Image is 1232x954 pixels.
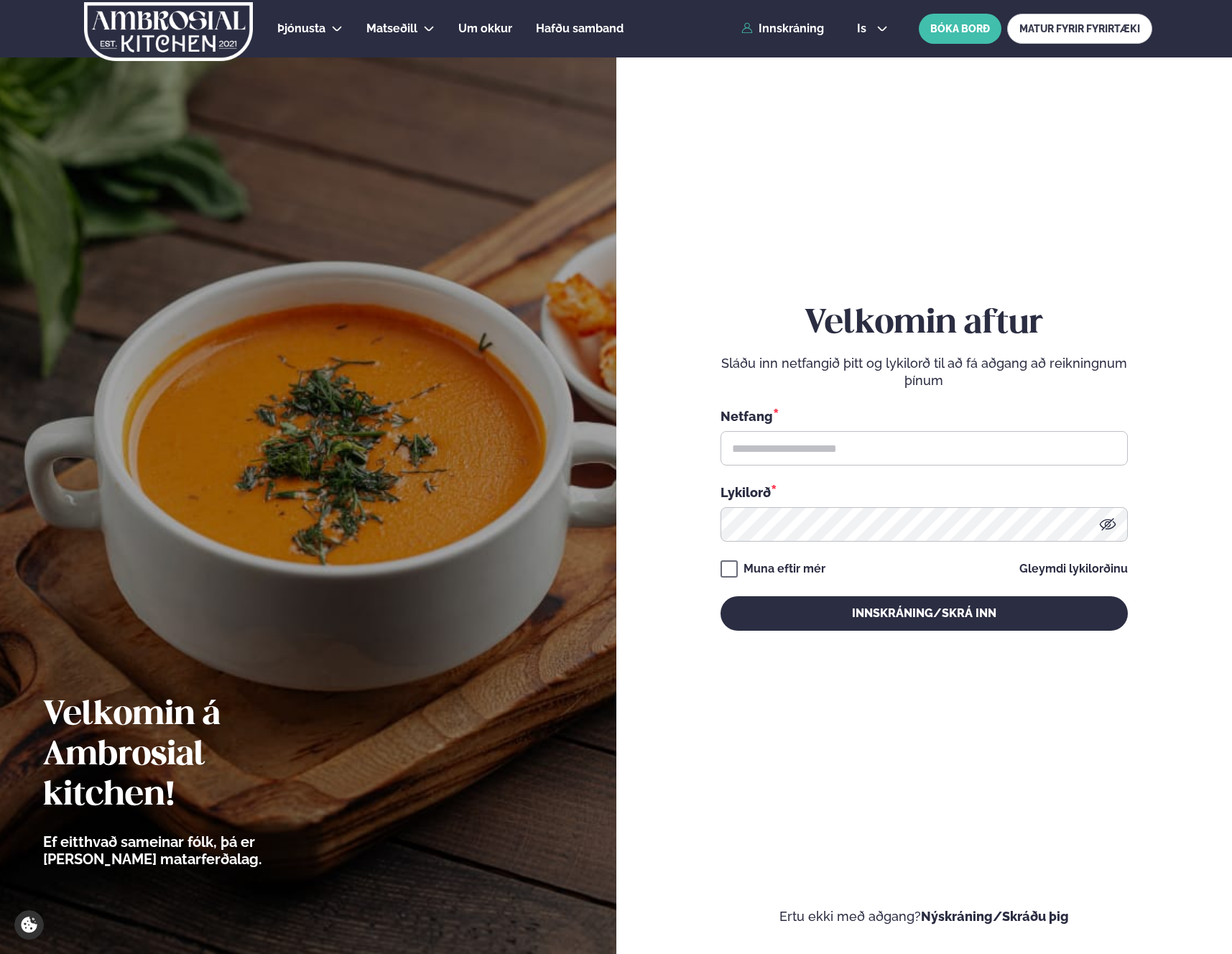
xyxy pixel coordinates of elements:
[721,355,1128,389] p: Sláðu inn netfangið þitt og lykilorð til að fá aðgang að reikningnum þínum
[458,20,512,37] a: Um okkur
[1019,563,1128,575] a: Gleymdi lykilorðinu
[43,695,341,816] h2: Velkomin á Ambrosial kitchen!
[83,2,254,61] img: logo
[846,23,899,34] button: is
[721,407,1128,425] div: Netfang
[721,483,1128,501] div: Lykilorð
[921,909,1069,924] a: Nýskráning/Skráðu þig
[277,22,325,35] span: Þjónusta
[366,20,417,37] a: Matseðill
[659,908,1190,925] p: Ertu ekki með aðgang?
[857,23,871,34] span: is
[919,14,1001,44] button: BÓKA BORÐ
[721,304,1128,344] h2: Velkomin aftur
[43,833,341,868] p: Ef eitthvað sameinar fólk, þá er [PERSON_NAME] matarferðalag.
[14,910,44,940] a: Cookie settings
[721,596,1128,631] button: Innskráning/Skrá inn
[366,22,417,35] span: Matseðill
[536,22,624,35] span: Hafðu samband
[536,20,624,37] a: Hafðu samband
[277,20,325,37] a: Þjónusta
[741,22,824,35] a: Innskráning
[1007,14,1152,44] a: MATUR FYRIR FYRIRTÆKI
[458,22,512,35] span: Um okkur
